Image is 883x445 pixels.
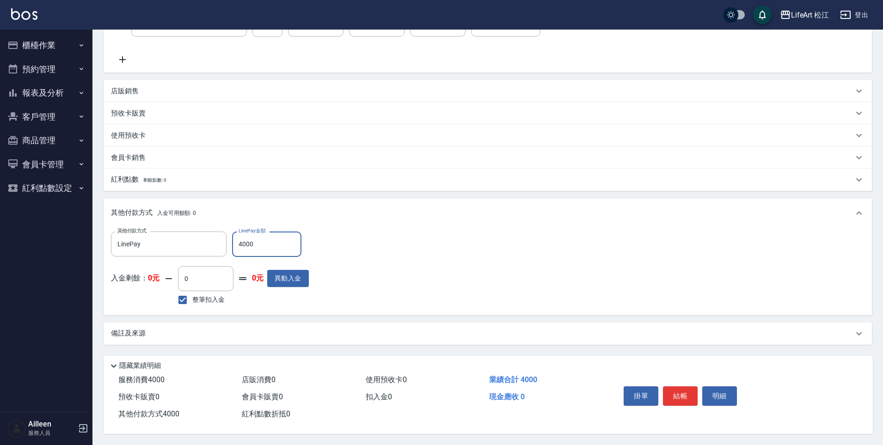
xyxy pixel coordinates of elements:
span: 剩餘點數: 0 [143,177,166,183]
span: 扣入金 0 [366,392,392,401]
strong: 0元 [148,274,159,282]
h5: Ailleen [28,420,75,429]
button: 明細 [702,386,737,406]
button: 預約管理 [4,57,89,81]
button: 異動入金 [267,270,309,287]
div: LifeArt 松江 [791,9,829,21]
strong: 0元 [252,274,264,283]
label: 其他付款方式 [117,227,147,234]
span: 其他付款方式 4000 [118,409,179,418]
button: 客戶管理 [4,105,89,129]
img: Logo [11,8,37,20]
span: 現金應收 0 [489,392,525,401]
button: 櫃檯作業 [4,33,89,57]
p: 備註及來源 [111,329,146,338]
span: 服務消費 4000 [118,375,165,384]
span: 整筆扣入金 [192,295,225,305]
span: 入金可用餘額: 0 [157,210,196,216]
div: 備註及來源 [104,323,872,345]
p: 店販銷售 [111,86,139,96]
p: 其他付款方式 [111,208,196,218]
button: 商品管理 [4,128,89,152]
button: LifeArt 松江 [776,6,833,24]
p: 紅利點數 [111,175,166,185]
img: Person [7,419,26,438]
button: 登出 [836,6,872,24]
button: save [753,6,772,24]
div: 使用預收卡 [104,124,872,146]
span: 預收卡販賣 0 [118,392,159,401]
span: 使用預收卡 0 [366,375,407,384]
button: 掛單 [624,386,658,406]
div: 預收卡販賣 [104,102,872,124]
p: 預收卡販賣 [111,109,146,118]
p: 使用預收卡 [111,131,146,140]
div: 店販銷售 [104,80,872,102]
button: 會員卡管理 [4,152,89,177]
p: 隱藏業績明細 [119,361,161,371]
span: 店販消費 0 [242,375,276,384]
p: 服務人員 [28,429,75,437]
p: 會員卡銷售 [111,153,146,163]
div: 會員卡銷售 [104,146,872,169]
span: 紅利點數折抵 0 [242,409,290,418]
span: 業績合計 4000 [489,375,537,384]
div: 其他付款方式入金可用餘額: 0 [104,198,872,228]
label: LinePay金額 [239,227,265,234]
button: 紅利點數設定 [4,176,89,200]
button: 報表及分析 [4,81,89,105]
button: 結帳 [663,386,698,406]
div: 紅利點數剩餘點數: 0 [104,169,872,191]
p: 入金剩餘： [111,274,159,283]
span: 會員卡販賣 0 [242,392,283,401]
